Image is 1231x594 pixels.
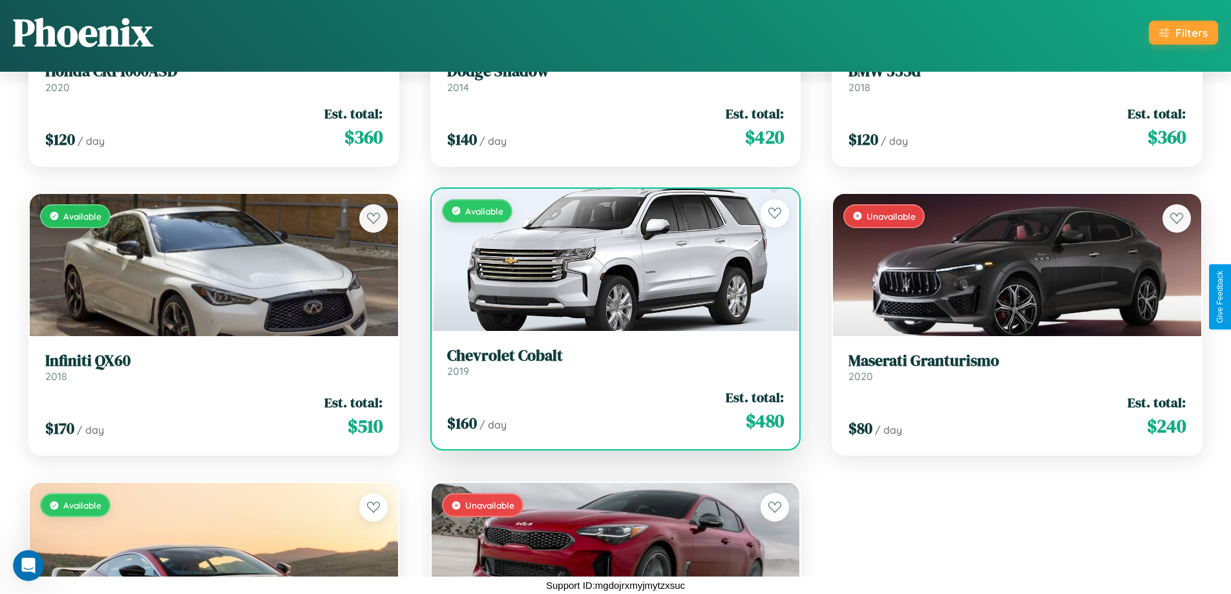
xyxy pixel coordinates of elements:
[45,129,75,150] span: $ 120
[45,62,383,94] a: Honda CRF1000ASD2020
[848,62,1186,81] h3: BMW 335d
[324,104,383,123] span: Est. total:
[1128,393,1186,412] span: Est. total:
[479,418,507,431] span: / day
[447,81,469,94] span: 2014
[875,423,902,436] span: / day
[78,134,105,147] span: / day
[45,352,383,370] h3: Infiniti QX60
[881,134,908,147] span: / day
[1148,124,1186,150] span: $ 360
[45,81,70,94] span: 2020
[45,418,74,439] span: $ 170
[479,134,507,147] span: / day
[324,393,383,412] span: Est. total:
[63,211,101,222] span: Available
[848,129,878,150] span: $ 120
[1175,26,1208,39] div: Filters
[45,352,383,383] a: Infiniti QX602018
[848,62,1186,94] a: BMW 335d2018
[13,6,153,59] h1: Phoenix
[726,104,784,123] span: Est. total:
[848,370,873,383] span: 2020
[77,423,104,436] span: / day
[465,206,503,217] span: Available
[1128,104,1186,123] span: Est. total:
[867,211,916,222] span: Unavailable
[13,550,44,581] iframe: Intercom live chat
[447,62,784,81] h3: Dodge Shadow
[1147,413,1186,439] span: $ 240
[348,413,383,439] span: $ 510
[746,408,784,434] span: $ 480
[848,418,872,439] span: $ 80
[546,577,685,594] p: Support ID: mgdojrxmyjmytzxsuc
[447,346,784,378] a: Chevrolet Cobalt2019
[848,352,1186,383] a: Maserati Granturismo2020
[745,124,784,150] span: $ 420
[848,81,870,94] span: 2018
[447,412,477,434] span: $ 160
[45,370,67,383] span: 2018
[1215,271,1225,323] div: Give Feedback
[848,352,1186,370] h3: Maserati Granturismo
[447,129,477,150] span: $ 140
[447,365,469,377] span: 2019
[45,62,383,81] h3: Honda CRF1000ASD
[447,62,784,94] a: Dodge Shadow2014
[465,500,514,511] span: Unavailable
[447,346,784,365] h3: Chevrolet Cobalt
[63,500,101,511] span: Available
[344,124,383,150] span: $ 360
[726,388,784,407] span: Est. total:
[1149,21,1218,45] button: Filters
